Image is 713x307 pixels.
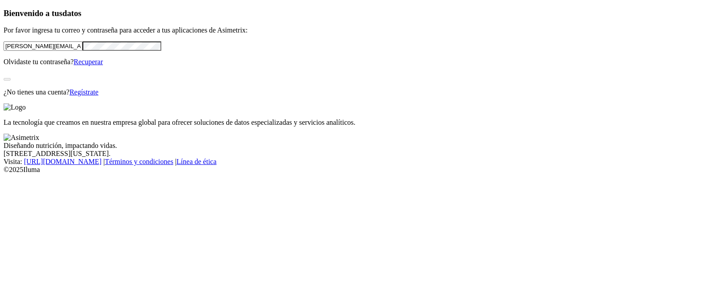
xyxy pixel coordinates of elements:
div: [STREET_ADDRESS][US_STATE]. [4,150,709,158]
img: Logo [4,103,26,111]
div: © 2025 Iluma [4,166,709,174]
img: Asimetrix [4,134,39,142]
span: datos [62,8,82,18]
p: Olvidaste tu contraseña? [4,58,709,66]
p: La tecnología que creamos en nuestra empresa global para ofrecer soluciones de datos especializad... [4,119,709,127]
a: Términos y condiciones [105,158,173,165]
a: [URL][DOMAIN_NAME] [24,158,102,165]
div: Diseñando nutrición, impactando vidas. [4,142,709,150]
a: Línea de ética [176,158,217,165]
input: Tu correo [4,41,82,51]
p: Por favor ingresa tu correo y contraseña para acceder a tus aplicaciones de Asimetrix: [4,26,709,34]
div: Visita : | | [4,158,709,166]
p: ¿No tienes una cuenta? [4,88,709,96]
a: Recuperar [74,58,103,65]
a: Regístrate [70,88,98,96]
h3: Bienvenido a tus [4,8,709,18]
